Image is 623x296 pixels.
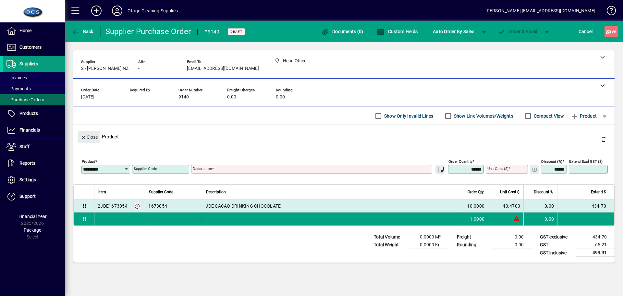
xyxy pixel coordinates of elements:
[86,5,107,17] button: Add
[493,241,531,249] td: 0.00
[569,159,603,164] mat-label: Extend excl GST ($)
[3,106,65,122] a: Products
[532,113,564,119] label: Compact View
[495,26,541,37] button: Order & Email
[500,188,519,196] span: Unit Cost $
[77,134,102,140] app-page-header-button: Close
[3,139,65,155] a: Staff
[82,159,95,164] mat-label: Product
[149,188,173,196] span: Supplier Code
[187,66,259,71] span: [EMAIL_ADDRESS][DOMAIN_NAME]
[541,159,562,164] mat-label: Discount (%)
[19,111,38,116] span: Products
[227,95,236,100] span: 0.00
[78,131,100,143] button: Close
[98,203,128,209] div: 2JDE1673054
[430,26,478,37] button: Auto Order By Sales
[462,199,488,212] td: 10.0000
[537,241,576,249] td: GST
[485,6,595,16] div: [PERSON_NAME] [EMAIL_ADDRESS][DOMAIN_NAME]
[534,188,553,196] span: Discount %
[24,227,41,233] span: Package
[19,177,36,182] span: Settings
[18,214,47,219] span: Financial Year
[81,66,128,71] span: 2 - [PERSON_NAME] NZ
[72,29,93,34] span: Back
[537,233,576,241] td: GST exclusive
[105,26,191,37] div: Supplier Purchase Order
[3,94,65,105] a: Purchase Orders
[537,249,576,257] td: GST inclusive
[377,29,418,34] span: Custom Fields
[462,212,488,225] td: 1.0000
[576,241,615,249] td: 65.21
[19,28,31,33] span: Home
[576,233,615,241] td: 434.70
[493,233,531,241] td: 0.00
[433,26,474,37] span: Auto Order By Sales
[3,39,65,56] a: Customers
[321,29,363,34] span: Documents (0)
[375,26,419,37] button: Custom Fields
[453,113,513,119] label: Show Line Volumes/Weights
[454,241,493,249] td: Rounding
[98,188,106,196] span: Item
[6,75,27,80] span: Invoices
[6,86,31,91] span: Payments
[19,144,30,149] span: Staff
[602,1,615,22] a: Knowledge Base
[107,5,128,17] button: Profile
[19,194,36,199] span: Support
[178,95,189,100] span: 9140
[73,125,615,148] div: Product
[596,136,611,142] app-page-header-button: Delete
[3,83,65,94] a: Payments
[591,188,606,196] span: Extend $
[128,6,178,16] div: Otago Cleaning Supplies
[557,199,614,212] td: 434.70
[576,249,615,257] td: 499.91
[371,233,409,241] td: Total Volume
[523,212,557,225] td: 0.00
[134,166,157,171] mat-label: Supplier Code
[3,172,65,188] a: Settings
[145,199,202,212] td: 1673054
[606,29,609,34] span: S
[523,199,557,212] td: 0.00
[3,122,65,138] a: Financials
[193,166,212,171] mat-label: Description
[276,95,285,100] span: 0.00
[130,95,131,100] span: -
[320,26,365,37] button: Documents (0)
[498,29,537,34] span: Order & Email
[409,233,448,241] td: 0.0000 M³
[138,66,140,71] span: -
[409,241,448,249] td: 0.0000 Kg
[605,26,618,37] button: Save
[606,26,616,37] span: ave
[65,26,101,37] app-page-header-button: Back
[19,61,38,66] span: Suppliers
[81,95,94,100] span: [DATE]
[3,72,65,83] a: Invoices
[206,188,226,196] span: Description
[6,97,44,102] span: Purchase Orders
[487,166,508,171] mat-label: Unit Cost ($)
[454,233,493,241] td: Freight
[81,132,98,143] span: Close
[577,26,594,37] button: Cancel
[3,188,65,205] a: Support
[204,27,219,37] div: #9140
[596,131,611,147] button: Delete
[468,188,484,196] span: Order Qty
[488,199,523,212] td: 43.4700
[19,161,35,166] span: Reports
[3,155,65,172] a: Reports
[448,159,472,164] mat-label: Order Quantity
[230,30,242,34] span: Draft
[19,45,42,50] span: Customers
[70,26,95,37] button: Back
[3,23,65,39] a: Home
[579,26,593,37] span: Cancel
[383,113,434,119] label: Show Only Invalid Lines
